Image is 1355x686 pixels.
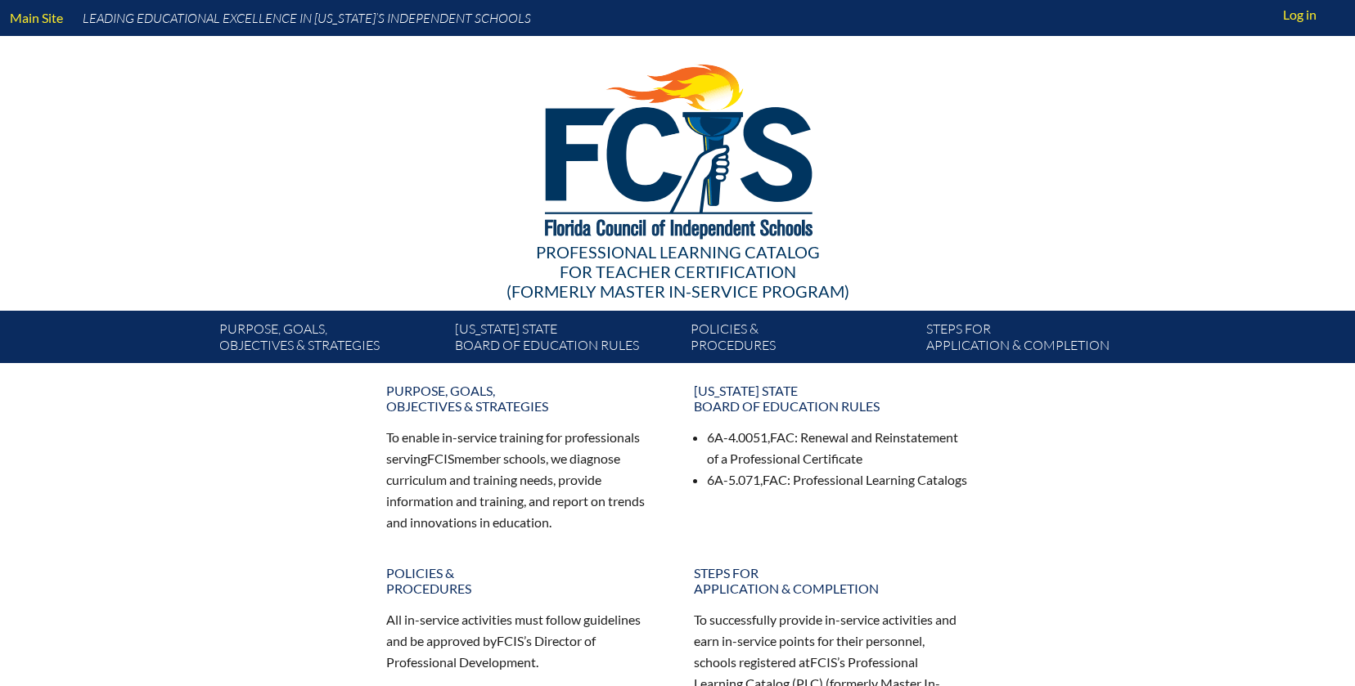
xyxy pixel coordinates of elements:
[684,317,920,363] a: Policies &Procedures
[763,472,787,487] span: FAC
[509,36,847,259] img: FCISlogo221.eps
[684,558,979,603] a: Steps forapplication & completion
[560,262,796,281] span: for Teacher Certification
[3,7,70,29] a: Main Site
[707,427,969,469] li: 6A-4.0051, : Renewal and Reinstatement of a Professional Certificate
[497,633,524,648] span: FCIS
[206,242,1149,301] div: Professional Learning Catalog (formerly Master In-service Program)
[1283,5,1317,25] span: Log in
[386,427,661,532] p: To enable in-service training for professionals serving member schools, we diagnose curriculum an...
[770,429,795,445] span: FAC
[920,317,1155,363] a: Steps forapplication & completion
[376,558,671,603] a: Policies &Procedures
[427,451,454,466] span: FCIS
[707,469,969,491] li: 6A-5.071, : Professional Learning Catalogs
[448,317,684,363] a: [US_STATE] StateBoard of Education rules
[810,654,837,670] span: FCIS
[386,609,661,673] p: All in-service activities must follow guidelines and be approved by ’s Director of Professional D...
[213,317,448,363] a: Purpose, goals,objectives & strategies
[376,376,671,420] a: Purpose, goals,objectives & strategies
[684,376,979,420] a: [US_STATE] StateBoard of Education rules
